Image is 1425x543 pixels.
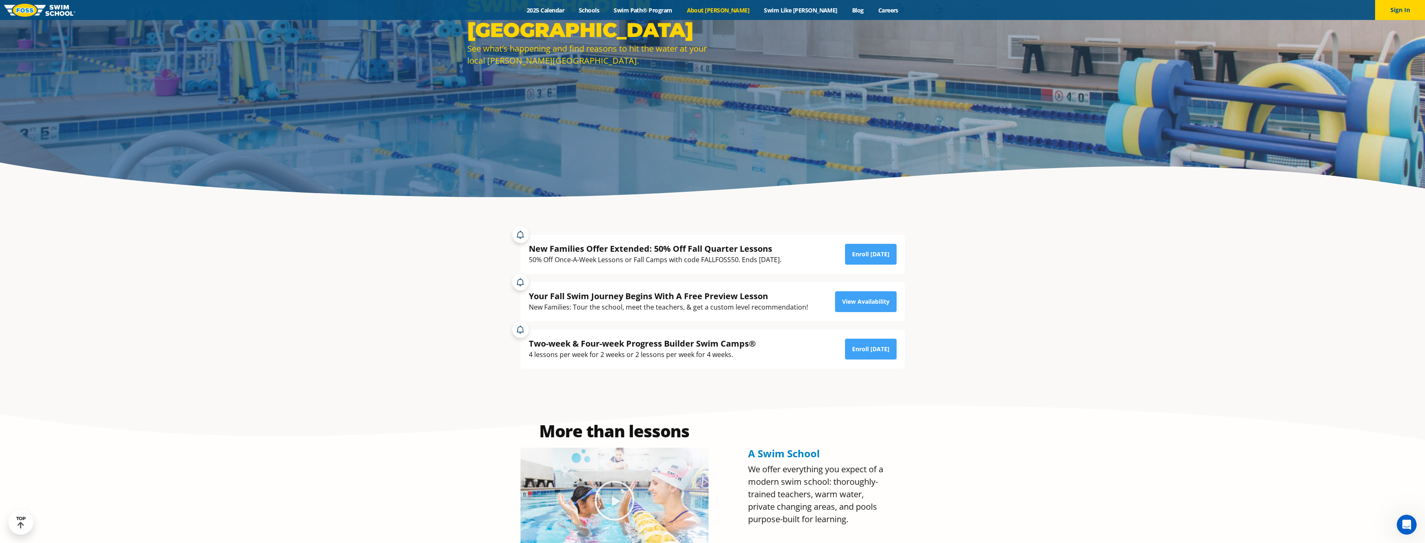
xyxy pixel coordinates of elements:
a: Enroll [DATE] [845,339,897,360]
div: New Families: Tour the school, meet the teachers, & get a custom level recommendation! [529,302,808,313]
span: We offer everything you expect of a modern swim school: thoroughly-trained teachers, warm water, ... [748,464,883,525]
a: Careers [871,6,905,14]
div: Two-week & Four-week Progress Builder Swim Camps® [529,338,756,349]
div: Your Fall Swim Journey Begins With A Free Preview Lesson [529,290,808,302]
a: 2025 Calendar [520,6,572,14]
div: 50% Off Once-A-Week Lessons or Fall Camps with code FALLFOSS50. Ends [DATE]. [529,254,781,265]
a: Blog [845,6,871,14]
a: Swim Like [PERSON_NAME] [757,6,845,14]
div: TOP [16,516,26,529]
div: 4 lessons per week for 2 weeks or 2 lessons per week for 4 weeks. [529,349,756,360]
iframe: Intercom live chat [1397,515,1417,535]
img: FOSS Swim School Logo [4,4,75,17]
div: See what’s happening and find reasons to hit the water at your local [PERSON_NAME][GEOGRAPHIC_DATA]. [467,42,709,67]
a: About [PERSON_NAME] [679,6,757,14]
a: Swim Path® Program [607,6,679,14]
a: View Availability [835,291,897,312]
div: New Families Offer Extended: 50% Off Fall Quarter Lessons [529,243,781,254]
div: Play Video about Olympian Regan Smith, FOSS [594,480,635,521]
a: Schools [572,6,607,14]
a: Enroll [DATE] [845,244,897,265]
span: A Swim School [748,446,820,460]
